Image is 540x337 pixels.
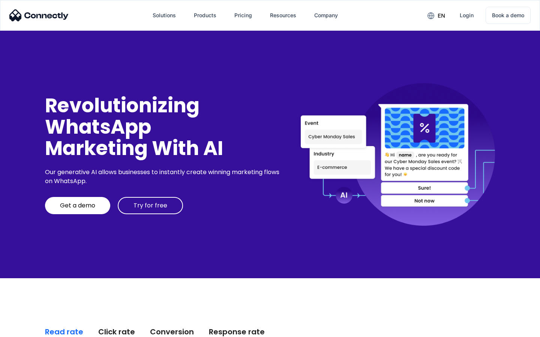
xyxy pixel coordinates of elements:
div: Conversion [150,327,194,337]
div: Get a demo [60,202,95,209]
a: Try for free [118,197,183,214]
div: Pricing [234,10,252,21]
img: Connectly Logo [9,9,69,21]
div: Response rate [209,327,265,337]
div: Resources [270,10,296,21]
div: Products [194,10,216,21]
a: Login [454,6,480,24]
div: Company [314,10,338,21]
a: Pricing [228,6,258,24]
div: Try for free [133,202,167,209]
div: Revolutionizing WhatsApp Marketing With AI [45,95,282,159]
div: Our generative AI allows businesses to instantly create winning marketing flows on WhatsApp. [45,168,282,186]
div: Solutions [153,10,176,21]
div: Login [460,10,474,21]
div: Read rate [45,327,83,337]
div: Click rate [98,327,135,337]
a: Get a demo [45,197,110,214]
div: en [438,10,445,21]
a: Book a demo [486,7,531,24]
